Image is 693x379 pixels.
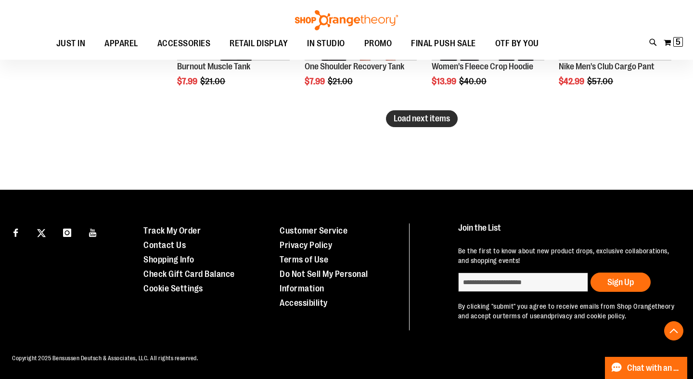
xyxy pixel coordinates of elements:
span: RETAIL DISPLAY [230,33,288,54]
span: $13.99 [432,77,458,86]
span: ACCESSORIES [157,33,211,54]
a: Visit our Youtube page [85,223,102,240]
a: Do Not Sell My Personal Information [280,269,368,293]
button: Sign Up [590,273,651,292]
span: $7.99 [177,77,199,86]
button: Load next items [386,110,458,127]
a: Contact Us [143,240,186,250]
span: OTF BY YOU [495,33,539,54]
h4: Join the List [458,223,675,241]
button: Chat with an Expert [605,357,688,379]
span: $21.00 [200,77,227,86]
a: One Shoulder Recovery Tank [305,62,404,71]
span: $42.99 [559,77,586,86]
p: Be the first to know about new product drops, exclusive collaborations, and shopping events! [458,246,675,265]
span: JUST IN [56,33,86,54]
span: APPAREL [104,33,138,54]
a: Burnout Muscle Tank [177,62,250,71]
a: Visit our Facebook page [7,223,24,240]
span: 5 [676,37,680,47]
span: PROMO [364,33,392,54]
span: $57.00 [587,77,615,86]
span: Copyright 2025 Bensussen Deutsch & Associates, LLC. All rights reserved. [12,355,198,362]
img: Twitter [37,229,46,237]
a: Check Gift Card Balance [143,269,235,279]
a: Women's Fleece Crop Hoodie [432,62,533,71]
span: FINAL PUSH SALE [411,33,476,54]
a: Visit our X page [33,223,50,240]
a: Terms of Use [280,255,328,264]
button: Back To Top [664,321,683,340]
a: Visit our Instagram page [59,223,76,240]
span: $21.00 [328,77,354,86]
a: Customer Service [280,226,347,235]
input: enter email [458,273,588,292]
span: Chat with an Expert [627,364,681,373]
span: $7.99 [305,77,326,86]
a: privacy and cookie policy. [551,312,626,320]
a: Nike Men's Club Cargo Pant [559,62,654,71]
p: By clicking "submit" you agree to receive emails from Shop Orangetheory and accept our and [458,301,675,321]
span: IN STUDIO [307,33,345,54]
a: terms of use [503,312,540,320]
a: Cookie Settings [143,284,203,293]
a: Track My Order [143,226,201,235]
span: Sign Up [607,277,634,287]
img: Shop Orangetheory [294,10,399,30]
a: Privacy Policy [280,240,332,250]
a: Accessibility [280,298,328,308]
span: Load next items [394,114,450,123]
span: $40.00 [459,77,488,86]
a: Shopping Info [143,255,194,264]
